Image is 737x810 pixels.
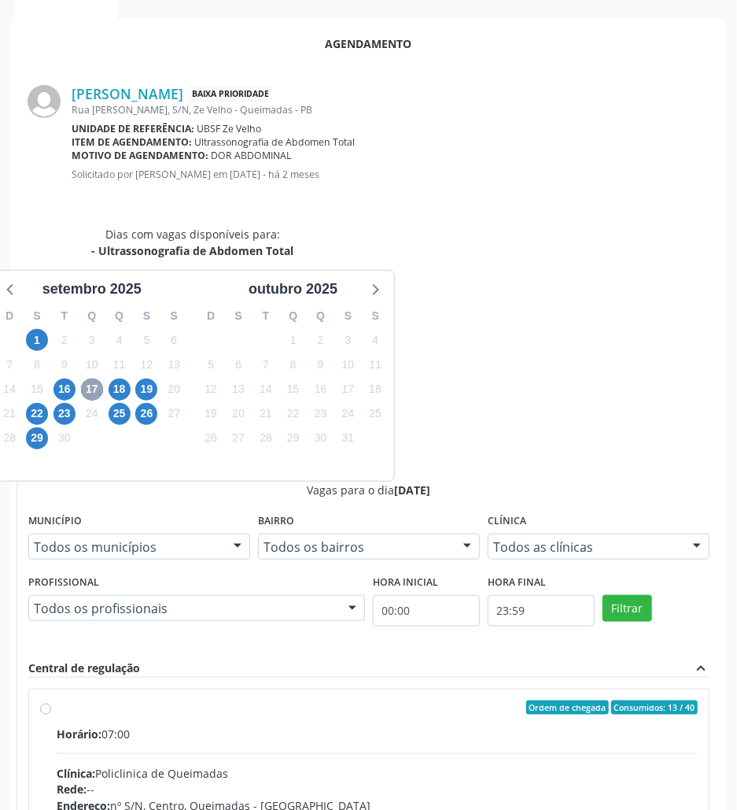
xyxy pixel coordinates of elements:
span: Clínica: [57,766,95,781]
span: sábado, 13 de setembro de 2025 [163,353,185,375]
span: segunda-feira, 20 de outubro de 2025 [227,403,249,425]
label: Profissional [28,571,99,595]
span: quarta-feira, 1 de outubro de 2025 [282,329,304,351]
span: domingo, 19 de outubro de 2025 [200,403,222,425]
div: S [24,304,51,328]
span: quarta-feira, 22 de outubro de 2025 [282,403,304,425]
span: segunda-feira, 8 de setembro de 2025 [26,353,48,375]
div: S [362,304,389,328]
div: S [133,304,160,328]
div: -- [57,782,698,798]
b: Motivo de agendamento: [72,149,208,162]
button: Filtrar [602,595,652,622]
div: 07:00 [57,726,698,742]
span: quarta-feira, 15 de outubro de 2025 [282,379,304,401]
div: Policlinica de Queimadas [57,765,698,782]
span: terça-feira, 30 de setembro de 2025 [53,427,76,449]
div: S [225,304,252,328]
img: img [28,85,61,118]
input: Selecione o horário [373,595,480,627]
span: Horário: [57,727,101,742]
span: sábado, 27 de setembro de 2025 [163,403,185,425]
span: domingo, 5 de outubro de 2025 [200,353,222,375]
span: quinta-feira, 25 de setembro de 2025 [109,403,131,425]
p: Solicitado por [PERSON_NAME] em [DATE] - há 2 meses [72,168,709,181]
span: quarta-feira, 29 de outubro de 2025 [282,427,304,449]
span: segunda-feira, 29 de setembro de 2025 [26,427,48,449]
span: Todos as clínicas [493,539,677,555]
span: terça-feira, 21 de outubro de 2025 [255,403,277,425]
div: S [334,304,362,328]
div: Q [105,304,133,328]
span: Ultrassonografia de Abdomen Total [195,135,356,149]
span: sexta-feira, 12 de setembro de 2025 [135,353,157,375]
span: sexta-feira, 3 de outubro de 2025 [337,329,359,351]
span: terça-feira, 9 de setembro de 2025 [53,353,76,375]
div: - Ultrassonografia de Abdomen Total [91,242,293,259]
span: terça-feira, 28 de outubro de 2025 [255,427,277,449]
label: Hora final [488,571,546,595]
span: Rede: [57,782,87,797]
div: D [197,304,225,328]
span: quinta-feira, 4 de setembro de 2025 [109,329,131,351]
label: Município [28,509,82,534]
b: Item de agendamento: [72,135,192,149]
span: quinta-feira, 11 de setembro de 2025 [109,353,131,375]
span: segunda-feira, 15 de setembro de 2025 [26,379,48,401]
div: Q [279,304,307,328]
span: Todos os municípios [34,539,218,555]
div: Agendamento [28,35,709,52]
span: sexta-feira, 26 de setembro de 2025 [135,403,157,425]
div: T [50,304,78,328]
span: segunda-feira, 6 de outubro de 2025 [227,353,249,375]
label: Clínica [488,509,526,534]
span: Consumidos: 13 / 40 [611,701,698,715]
span: sábado, 11 de outubro de 2025 [364,353,386,375]
span: segunda-feira, 13 de outubro de 2025 [227,379,249,401]
span: quarta-feira, 10 de setembro de 2025 [81,353,103,375]
span: quarta-feira, 3 de setembro de 2025 [81,329,103,351]
span: quinta-feira, 9 de outubro de 2025 [310,353,332,375]
span: terça-feira, 23 de setembro de 2025 [53,403,76,425]
div: Dias com vagas disponíveis para: [91,226,293,259]
span: Baixa Prioridade [189,86,272,102]
div: Central de regulação [28,660,140,677]
span: sábado, 25 de outubro de 2025 [364,403,386,425]
div: Vagas para o dia [28,482,709,498]
span: UBSF Ze Velho [197,122,262,135]
span: segunda-feira, 1 de setembro de 2025 [26,329,48,351]
span: sexta-feira, 31 de outubro de 2025 [337,427,359,449]
span: sexta-feira, 24 de outubro de 2025 [337,403,359,425]
span: sábado, 4 de outubro de 2025 [364,329,386,351]
span: quarta-feira, 8 de outubro de 2025 [282,353,304,375]
i: expand_less [692,660,709,677]
a: [PERSON_NAME] [72,85,183,102]
div: T [252,304,279,328]
span: terça-feira, 7 de outubro de 2025 [255,353,277,375]
span: DOR ABDOMINAL [212,149,292,162]
span: sexta-feira, 5 de setembro de 2025 [135,329,157,351]
span: sexta-feira, 10 de outubro de 2025 [337,353,359,375]
span: domingo, 12 de outubro de 2025 [200,379,222,401]
div: setembro 2025 [36,279,148,300]
span: quarta-feira, 17 de setembro de 2025 [81,379,103,401]
span: segunda-feira, 22 de setembro de 2025 [26,403,48,425]
input: Selecione o horário [488,595,595,627]
span: sábado, 18 de outubro de 2025 [364,379,386,401]
label: Bairro [258,509,294,534]
b: Unidade de referência: [72,122,194,135]
span: sábado, 20 de setembro de 2025 [163,379,185,401]
span: terça-feira, 2 de setembro de 2025 [53,329,76,351]
span: quinta-feira, 2 de outubro de 2025 [310,329,332,351]
span: segunda-feira, 27 de outubro de 2025 [227,427,249,449]
span: terça-feira, 14 de outubro de 2025 [255,379,277,401]
div: Q [78,304,105,328]
span: sexta-feira, 19 de setembro de 2025 [135,379,157,401]
span: Todos os profissionais [34,601,333,616]
span: terça-feira, 16 de setembro de 2025 [53,379,76,401]
span: domingo, 26 de outubro de 2025 [200,427,222,449]
div: outubro 2025 [242,279,344,300]
div: Q [307,304,334,328]
span: quarta-feira, 24 de setembro de 2025 [81,403,103,425]
span: sexta-feira, 17 de outubro de 2025 [337,379,359,401]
